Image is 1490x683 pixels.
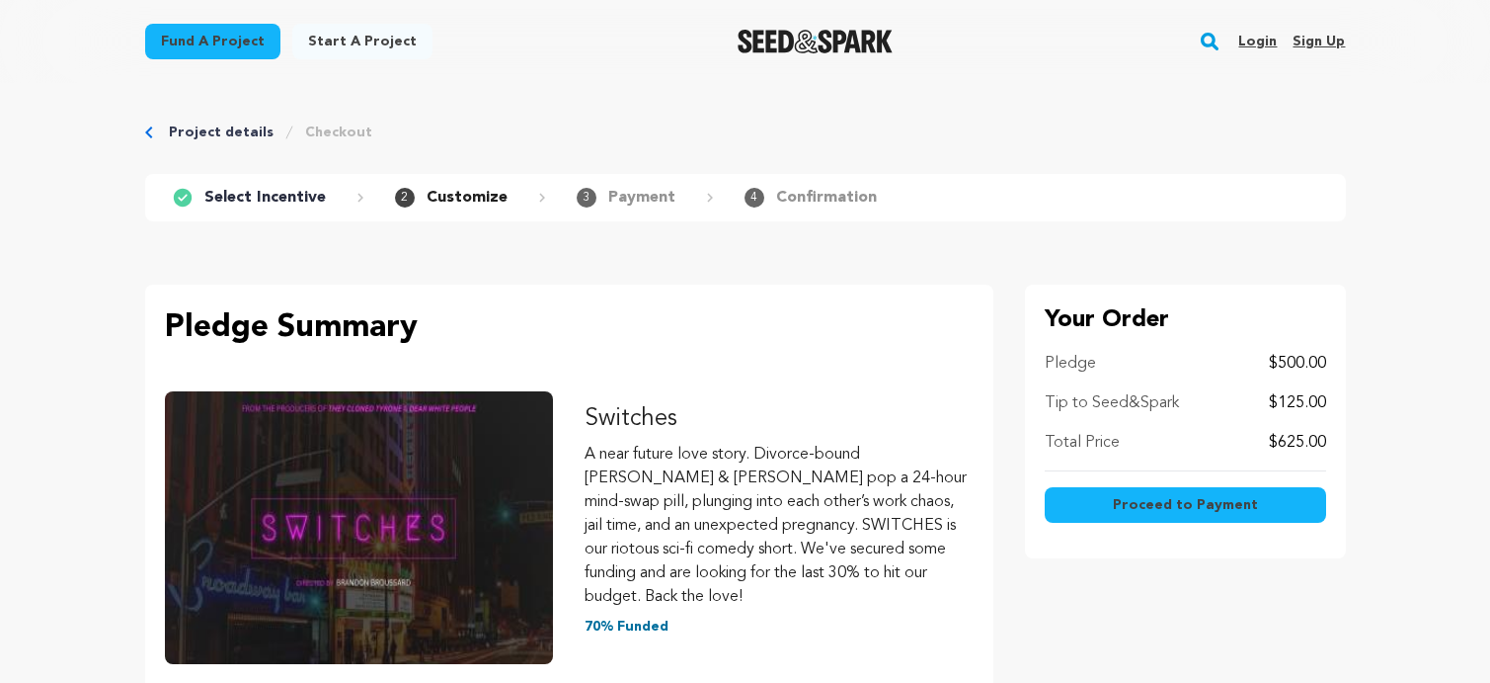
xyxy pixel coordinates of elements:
[1045,487,1326,523] button: Proceed to Payment
[395,188,415,208] span: 2
[305,123,372,142] a: Checkout
[1113,495,1258,515] span: Proceed to Payment
[165,391,554,664] img: Switches image
[427,186,508,210] p: Customize
[1269,391,1326,415] p: $125.00
[585,617,974,637] p: 70% Funded
[776,186,877,210] p: Confirmation
[745,188,764,208] span: 4
[738,30,893,53] img: Seed&Spark Logo Dark Mode
[585,443,974,609] p: A near future love story. Divorce-bound [PERSON_NAME] & [PERSON_NAME] pop a 24-hour mind-swap pil...
[292,24,432,59] a: Start a project
[145,24,280,59] a: Fund a project
[1045,391,1179,415] p: Tip to Seed&Spark
[1293,26,1345,57] a: Sign up
[204,186,326,210] p: Select Incentive
[169,123,274,142] a: Project details
[608,186,675,210] p: Payment
[1045,431,1120,455] p: Total Price
[1269,352,1326,376] p: $500.00
[585,403,974,435] p: Switches
[1238,26,1277,57] a: Login
[1045,352,1096,376] p: Pledge
[1269,431,1326,455] p: $625.00
[577,188,596,208] span: 3
[165,304,974,352] p: Pledge Summary
[738,30,893,53] a: Seed&Spark Homepage
[145,123,1346,142] div: Breadcrumb
[1045,304,1326,336] p: Your Order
